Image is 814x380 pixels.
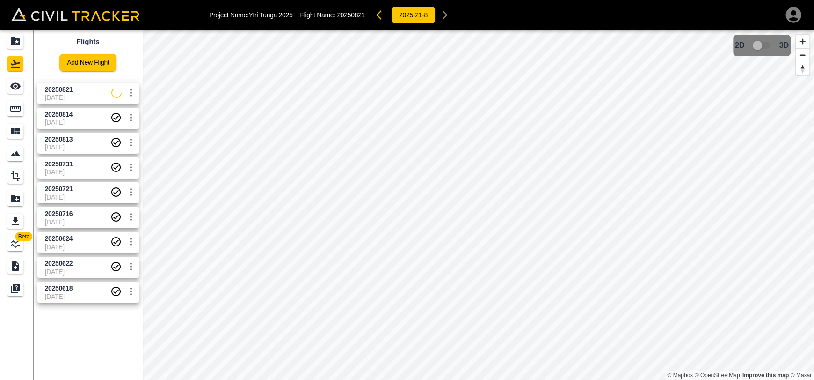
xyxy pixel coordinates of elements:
button: Zoom in [796,35,809,48]
img: Civil Tracker [11,7,139,21]
a: OpenStreetMap [695,372,740,379]
a: Maxar [790,372,812,379]
span: 3D model not uploaded yet [749,37,776,54]
p: Project Name: Ytri Tunga 2025 [209,11,292,19]
span: 20250821 [337,11,365,19]
p: Flight Name: [300,11,365,19]
canvas: Map [143,30,814,380]
a: Map feedback [742,372,789,379]
span: 2D [735,41,744,50]
button: 2025-21-8 [391,7,436,24]
button: Reset bearing to north [796,62,809,75]
a: Mapbox [667,372,693,379]
span: 3D [779,41,789,50]
button: Zoom out [796,48,809,62]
